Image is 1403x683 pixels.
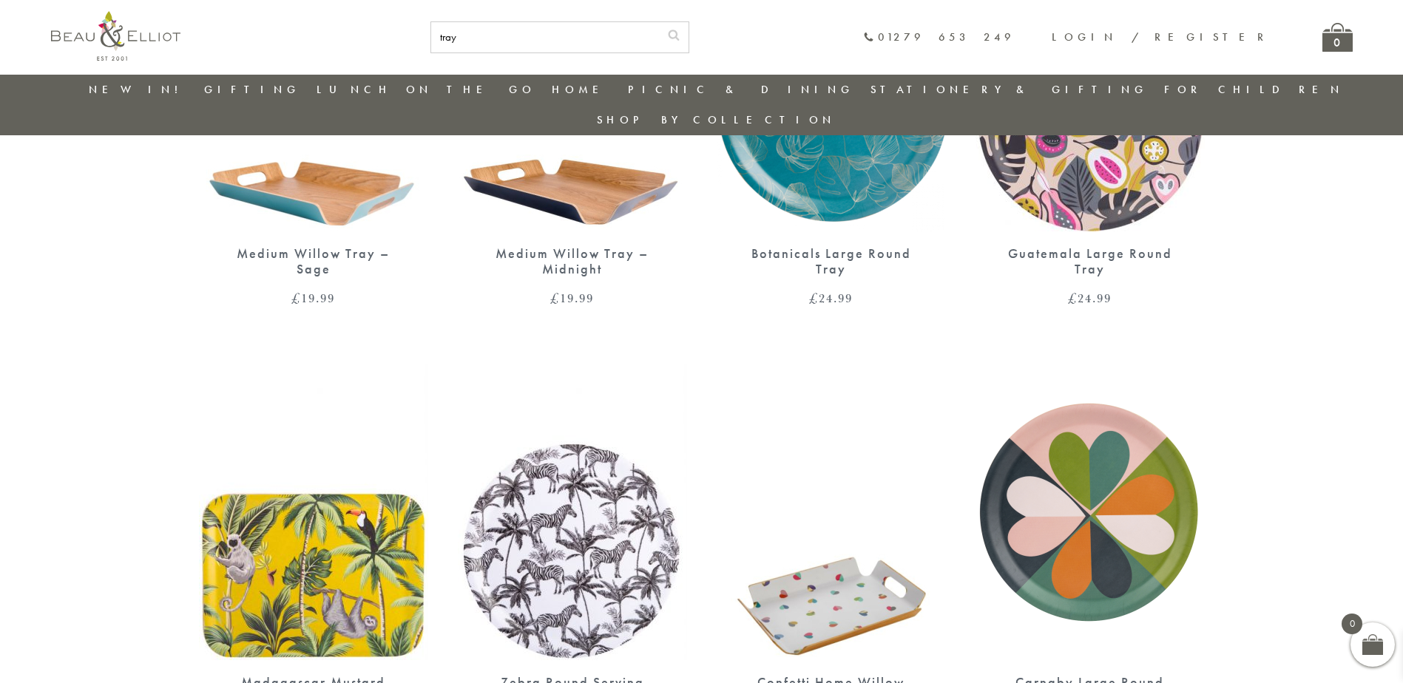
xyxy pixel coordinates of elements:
a: Picnic & Dining [628,82,854,97]
img: logo [51,11,180,61]
a: Shop by collection [597,112,836,127]
span: £ [809,289,819,307]
bdi: 19.99 [550,289,594,307]
a: Stationery & Gifting [870,82,1148,97]
img: Confetti Home Willow Wood Tray [717,364,946,660]
div: Medium Willow Tray – Sage [225,246,402,276]
div: Medium Willow Tray – Midnight [484,246,661,276]
a: Home [552,82,611,97]
bdi: 24.99 [1068,289,1112,307]
a: New in! [89,82,188,97]
img: Small Tray Sloth Mustard [199,364,428,660]
a: Gifting [204,82,300,97]
input: SEARCH [431,22,659,52]
span: £ [550,289,560,307]
a: 01279 653 249 [863,31,1015,44]
a: Lunch On The Go [317,82,535,97]
span: £ [291,289,301,307]
a: 0 [1322,23,1353,52]
a: Login / Register [1052,30,1271,44]
bdi: 24.99 [809,289,853,307]
div: Botanicals Large Round Tray [743,246,920,276]
img: Carnaby bloom round tray [976,364,1205,660]
div: Guatemala Large Round Tray [1001,246,1179,276]
img: Madagascar Zebra Tray [458,364,687,660]
a: For Children [1164,82,1344,97]
span: £ [1068,289,1078,307]
bdi: 19.99 [291,289,335,307]
span: 0 [1342,614,1362,634]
